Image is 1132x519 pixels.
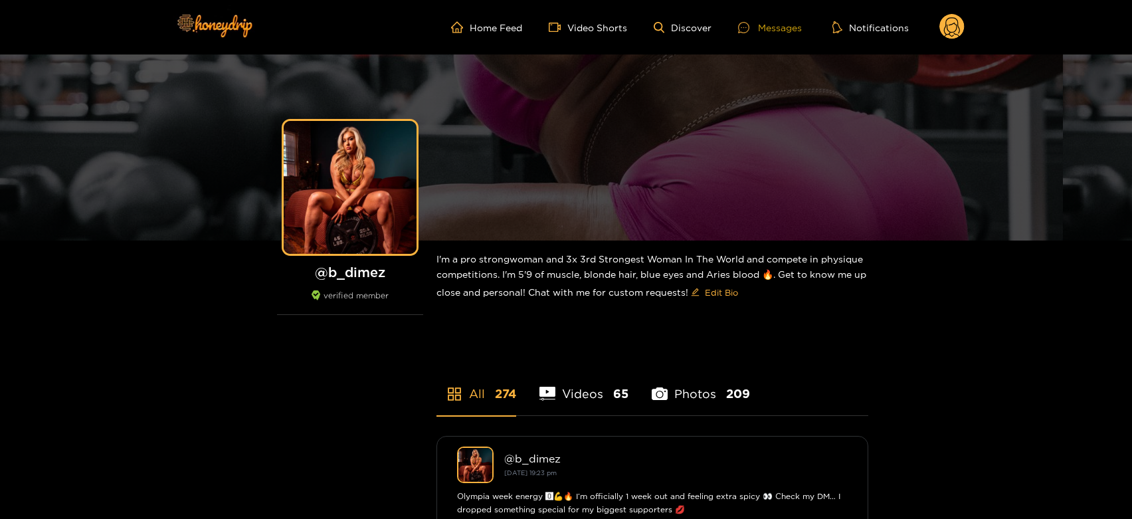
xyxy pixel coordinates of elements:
a: Video Shorts [549,21,627,33]
button: editEdit Bio [688,282,741,303]
span: Edit Bio [705,286,738,299]
span: home [451,21,470,33]
div: @ b_dimez [504,453,848,465]
li: Videos [539,356,628,415]
a: Home Feed [451,21,522,33]
span: edit [691,288,700,298]
span: 65 [613,385,628,402]
li: All [436,356,516,415]
div: Messages [738,20,802,35]
button: Notifications [828,21,913,34]
img: b_dimez [457,447,494,483]
span: 209 [726,385,750,402]
span: appstore [446,386,462,402]
span: video-camera [549,21,567,33]
div: Olympia week energy 🅾💪🔥 I’m officially 1 week out and feeling extra spicy 👀 Check my DM… I droppe... [457,490,848,516]
a: Discover [654,22,711,33]
small: [DATE] 19:23 pm [504,469,557,476]
li: Photos [652,356,750,415]
span: 274 [495,385,516,402]
div: verified member [277,290,423,315]
div: I'm a pro strongwoman and 3x 3rd Strongest Woman In The World and compete in physique competition... [436,241,868,314]
h1: @ b_dimez [277,264,423,280]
